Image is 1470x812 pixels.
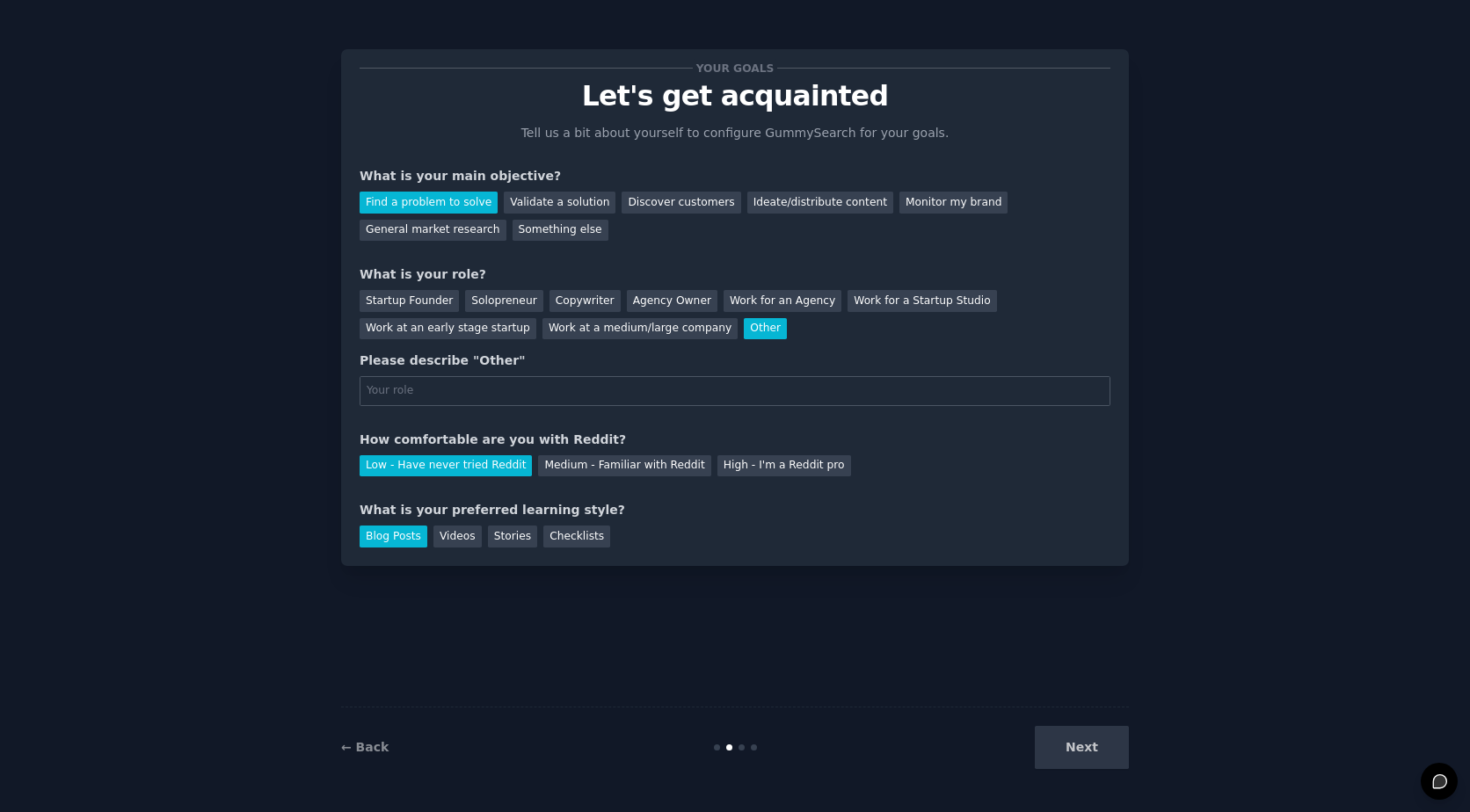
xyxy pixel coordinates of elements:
div: What is your preferred learning style? [360,501,1110,519]
div: Startup Founder [360,290,459,312]
div: Videos [433,526,482,547]
div: Other [744,318,787,340]
div: Find a problem to solve [360,192,498,214]
div: High - I'm a Reddit pro [717,455,851,477]
div: Medium - Familiar with Reddit [538,455,710,477]
span: Your goals [693,59,777,77]
div: Low - Have never tried Reddit [360,455,532,477]
div: Solopreneur [465,290,542,312]
div: Validate a solution [504,192,615,214]
div: Something else [513,220,608,242]
div: Copywriter [549,290,621,312]
p: Let's get acquainted [360,81,1110,112]
div: Blog Posts [360,526,427,547]
input: Your role [360,376,1110,406]
div: Discover customers [622,192,740,214]
div: Ideate/distribute content [747,192,893,214]
div: Work at a medium/large company [542,318,738,340]
div: Work for an Agency [724,290,841,312]
div: Work for a Startup Studio [848,290,996,312]
div: Monitor my brand [899,192,1008,214]
div: What is your role? [360,265,1110,284]
div: Agency Owner [627,290,717,312]
div: What is your main objective? [360,167,1110,185]
p: Tell us a bit about yourself to configure GummySearch for your goals. [513,124,957,142]
div: Stories [488,526,537,547]
div: Work at an early stage startup [360,318,536,340]
div: Please describe "Other" [360,352,1110,370]
div: Checklists [543,526,610,547]
div: General market research [360,220,506,242]
a: ← Back [341,740,389,754]
div: How comfortable are you with Reddit? [360,431,1110,449]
